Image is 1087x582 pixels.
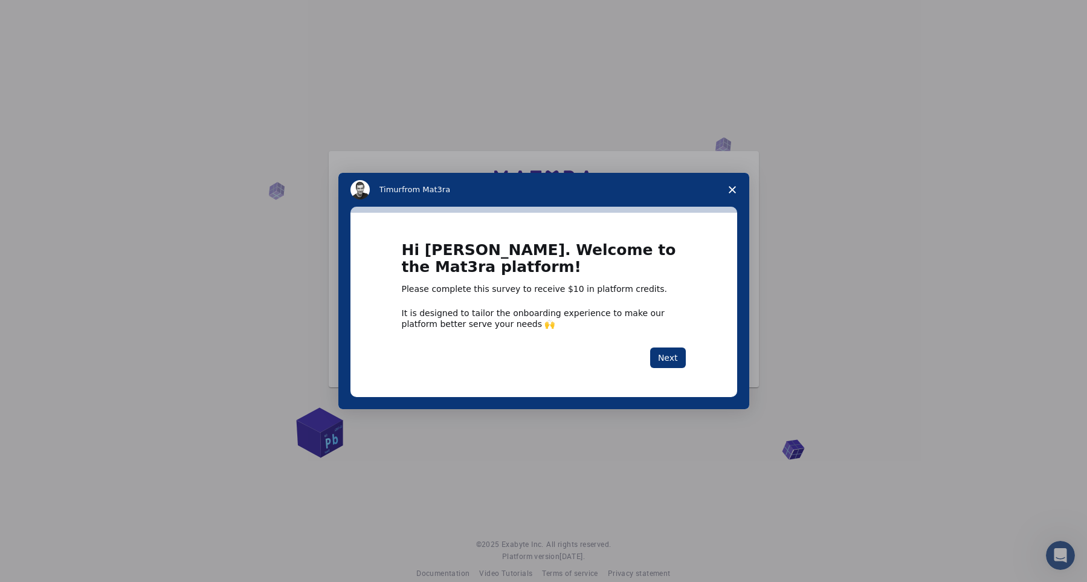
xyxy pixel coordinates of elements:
[24,8,67,19] span: Suporte
[379,185,402,194] span: Timur
[402,308,686,329] div: It is designed to tailor the onboarding experience to make our platform better serve your needs 🙌
[402,283,686,296] div: Please complete this survey to receive $10 in platform credits.
[402,185,450,194] span: from Mat3ra
[715,173,749,207] span: Close survey
[402,242,686,283] h1: Hi [PERSON_NAME]. Welcome to the Mat3ra platform!
[350,180,370,199] img: Profile image for Timur
[650,348,686,368] button: Next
